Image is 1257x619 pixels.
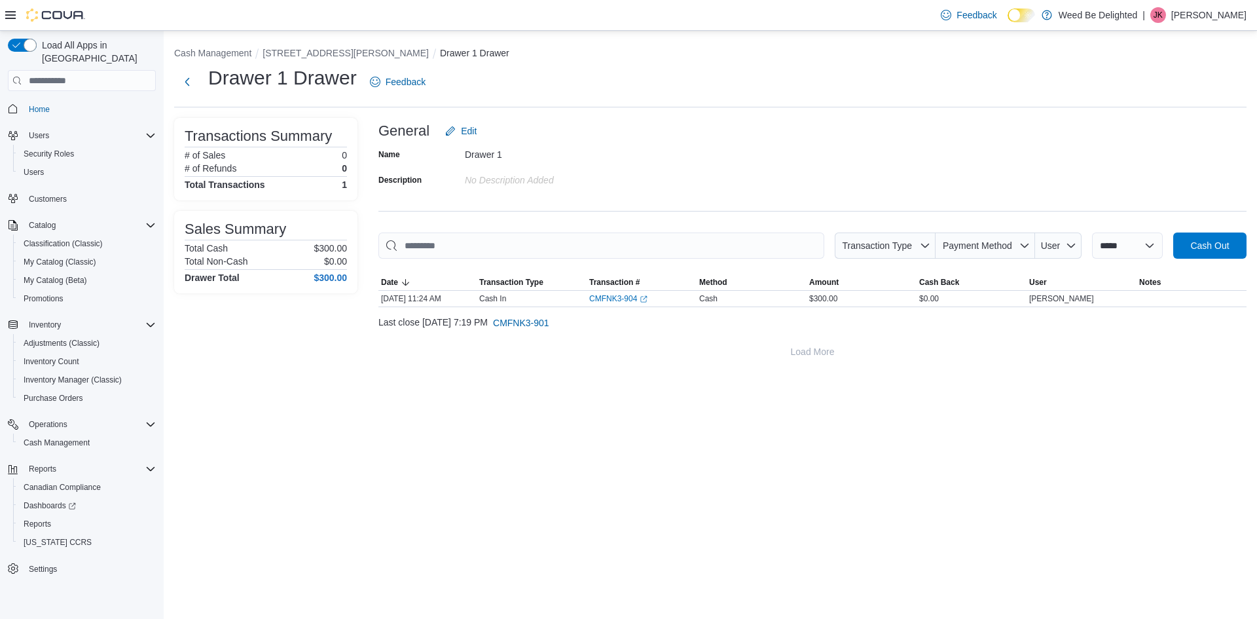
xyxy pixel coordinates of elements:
button: [US_STATE] CCRS [13,533,161,552]
a: Settings [24,561,62,577]
button: Inventory [24,317,66,333]
span: Inventory Manager (Classic) [18,372,156,388]
button: Reports [24,461,62,477]
span: Cash Management [18,435,156,451]
a: Home [24,102,55,117]
div: Jordan Knott [1150,7,1166,23]
span: CMFNK3-901 [493,316,549,329]
nav: An example of EuiBreadcrumbs [174,47,1247,62]
button: Transaction # [587,274,697,290]
span: Catalog [24,217,156,233]
span: Security Roles [18,146,156,162]
span: Users [29,130,49,141]
button: Edit [440,118,482,144]
span: Operations [29,419,67,430]
button: Classification (Classic) [13,234,161,253]
h6: Total Cash [185,243,228,253]
input: This is a search bar. As you type, the results lower in the page will automatically filter. [378,233,824,259]
button: Load More [378,339,1247,365]
span: Canadian Compliance [18,479,156,495]
a: [US_STATE] CCRS [18,535,97,550]
span: Reports [18,516,156,532]
span: Notes [1139,277,1161,288]
span: Settings [29,564,57,574]
span: Amount [809,277,839,288]
button: Users [24,128,54,143]
span: User [1029,277,1047,288]
p: | [1142,7,1145,23]
span: Washington CCRS [18,535,156,550]
h1: Drawer 1 Drawer [208,65,357,91]
a: Classification (Classic) [18,236,108,252]
span: Transaction Type [479,277,543,288]
div: Last close [DATE] 7:19 PM [378,310,1247,336]
span: Purchase Orders [18,390,156,406]
a: Inventory Count [18,354,84,369]
span: Feedback [956,9,996,22]
button: Notes [1137,274,1247,290]
h4: Total Transactions [185,179,265,190]
button: Home [3,99,161,118]
span: Feedback [386,75,426,88]
span: Classification (Classic) [18,236,156,252]
span: My Catalog (Classic) [24,257,96,267]
a: Feedback [365,69,431,95]
span: Customers [29,194,67,204]
div: No Description added [465,170,640,185]
a: Users [18,164,49,180]
a: Purchase Orders [18,390,88,406]
span: Promotions [24,293,64,304]
button: Date [378,274,477,290]
button: Operations [3,415,161,434]
span: My Catalog (Classic) [18,254,156,270]
img: Cova [26,9,85,22]
button: Inventory Count [13,352,161,371]
span: Load All Apps in [GEOGRAPHIC_DATA] [37,39,156,65]
a: My Catalog (Classic) [18,254,101,270]
span: Transaction # [589,277,640,288]
span: My Catalog (Beta) [24,275,87,286]
div: [DATE] 11:24 AM [378,291,477,307]
span: Security Roles [24,149,74,159]
a: Dashboards [13,497,161,515]
span: Inventory [24,317,156,333]
span: Home [24,100,156,117]
button: Cash Management [174,48,251,58]
span: Inventory Count [24,356,79,367]
span: Purchase Orders [24,393,83,403]
a: Adjustments (Classic) [18,335,105,351]
p: 0 [342,163,347,174]
button: Adjustments (Classic) [13,334,161,352]
button: Drawer 1 Drawer [440,48,509,58]
h4: $300.00 [314,272,347,283]
div: $0.00 [917,291,1027,307]
button: Amount [807,274,917,290]
span: JK [1154,7,1163,23]
a: Inventory Manager (Classic) [18,372,127,388]
span: Classification (Classic) [24,238,103,249]
span: Method [699,277,727,288]
span: Operations [24,417,156,432]
span: [PERSON_NAME] [1029,293,1094,304]
button: Next [174,69,200,95]
button: Customers [3,189,161,208]
a: Customers [24,191,72,207]
h4: Drawer Total [185,272,240,283]
button: Inventory [3,316,161,334]
h3: General [378,123,429,139]
button: Transaction Type [835,233,936,259]
button: Catalog [3,216,161,234]
p: $0.00 [324,256,347,267]
span: Date [381,277,398,288]
button: Catalog [24,217,61,233]
div: Drawer 1 [465,144,640,160]
button: Promotions [13,290,161,308]
button: My Catalog (Beta) [13,271,161,290]
button: Cash Out [1173,233,1247,259]
span: Catalog [29,220,56,231]
input: Dark Mode [1008,9,1035,22]
button: Cash Management [13,434,161,452]
button: Inventory Manager (Classic) [13,371,161,389]
label: Name [378,149,400,160]
button: User [1027,274,1137,290]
